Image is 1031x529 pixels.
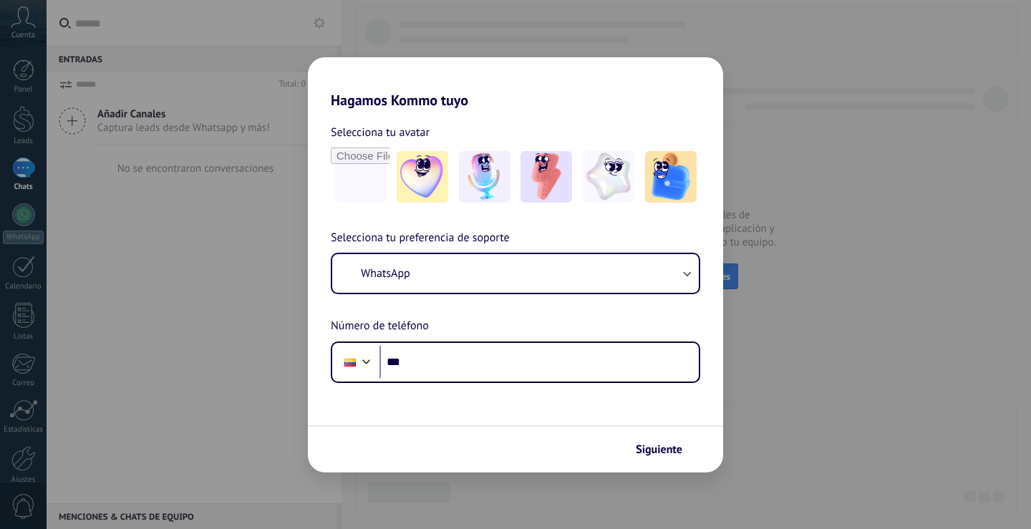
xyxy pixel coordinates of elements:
[397,151,448,203] img: -1.jpeg
[332,254,699,293] button: WhatsApp
[636,445,682,455] span: Siguiente
[583,151,634,203] img: -4.jpeg
[645,151,697,203] img: -5.jpeg
[308,57,723,109] h2: Hagamos Kommo tuyo
[629,437,702,462] button: Siguiente
[331,123,430,142] span: Selecciona tu avatar
[331,229,510,248] span: Selecciona tu preferencia de soporte
[521,151,572,203] img: -3.jpeg
[459,151,510,203] img: -2.jpeg
[337,347,364,377] div: Colombia: + 57
[361,266,410,281] span: WhatsApp
[331,317,429,336] span: Número de teléfono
